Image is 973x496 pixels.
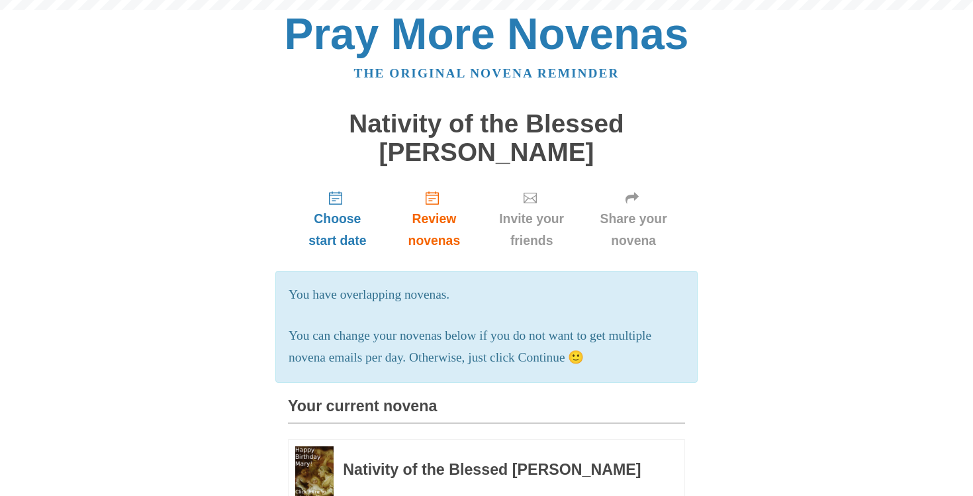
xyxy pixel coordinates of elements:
[494,208,569,252] span: Invite your friends
[288,110,685,166] h1: Nativity of the Blessed [PERSON_NAME]
[301,208,374,252] span: Choose start date
[354,66,620,80] a: The original novena reminder
[289,325,684,369] p: You can change your novenas below if you do not want to get multiple novena emails per day. Other...
[400,208,468,252] span: Review novenas
[289,284,684,306] p: You have overlapping novenas.
[387,179,481,258] a: Review novenas
[343,462,649,479] h3: Nativity of the Blessed [PERSON_NAME]
[481,179,582,258] a: Invite your friends
[285,9,689,58] a: Pray More Novenas
[595,208,672,252] span: Share your novena
[288,398,685,424] h3: Your current novena
[582,179,685,258] a: Share your novena
[288,179,387,258] a: Choose start date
